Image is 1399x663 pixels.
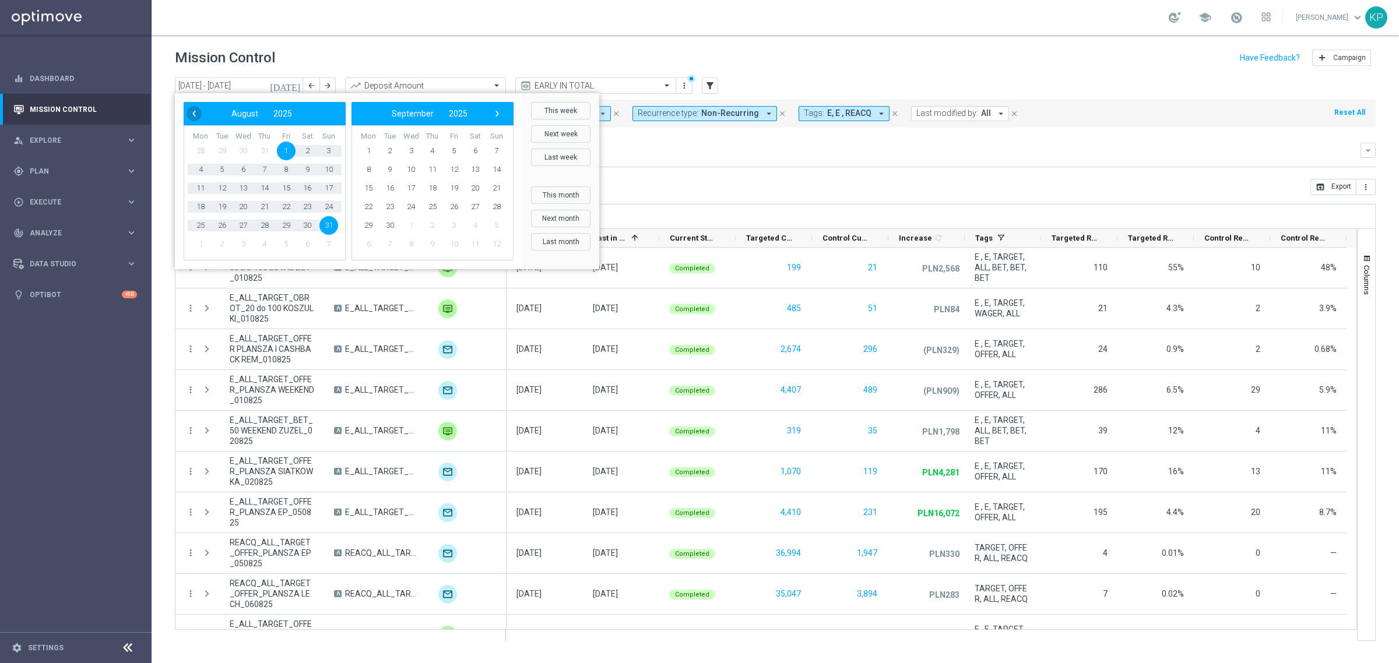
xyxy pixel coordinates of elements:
span: A [334,305,342,312]
span: 24 [402,198,420,216]
button: arrow_forward [319,77,336,94]
i: more_vert [1361,182,1370,192]
button: add Campaign [1312,50,1371,66]
span: 10 [402,160,420,179]
i: person_search [13,135,24,146]
button: more_vert [679,79,690,93]
span: A [334,468,342,475]
bs-daterangepicker-container: calendar [175,93,599,269]
span: Columns [1362,265,1372,295]
button: 231 [862,505,878,520]
div: Press SPACE to select this row. [175,370,507,411]
button: 2,674 [779,342,802,357]
button: keyboard_arrow_down [1361,143,1376,158]
i: more_vert [185,344,196,354]
span: Last in Range [593,234,627,242]
span: 2 [381,142,399,160]
a: Dashboard [30,63,137,94]
div: Press SPACE to select this row. [507,329,1347,370]
th: weekday [379,132,401,142]
i: arrow_back [307,82,315,90]
span: 2 [298,142,317,160]
button: more_vert [185,548,196,558]
span: Increase [899,234,932,242]
div: Press SPACE to select this row. [175,615,507,655]
span: Targeted Responders [1052,234,1098,242]
span: 14 [487,160,506,179]
span: 2 [213,235,231,253]
span: 25 [191,216,210,235]
button: 36,994 [775,546,802,560]
th: weekday [190,132,212,142]
span: 8 [359,160,378,179]
i: more_vert [185,466,196,477]
th: weekday [233,132,254,142]
span: 3 [234,235,252,253]
span: 1 [277,142,296,160]
button: › [490,106,505,121]
button: Reset All [1333,106,1366,119]
span: Recurrence type: [638,108,698,118]
button: Next month [531,210,590,227]
span: 3 [402,142,420,160]
button: ‹ [187,106,202,121]
button: 1,947 [856,546,878,560]
i: keyboard_arrow_right [126,258,137,269]
button: 2025 [441,106,475,121]
span: Targeted Response Rate [1128,234,1174,242]
div: Press SPACE to select this row. [507,492,1347,533]
div: Press SPACE to select this row. [507,452,1347,492]
div: gps_fixed Plan keyboard_arrow_right [13,167,138,176]
span: 29 [213,142,231,160]
span: 28 [255,216,274,235]
span: 9 [298,160,317,179]
th: weekday [318,132,339,142]
i: [DATE] [270,80,301,91]
i: more_vert [185,303,196,313]
button: more_vert [185,385,196,395]
span: 12 [445,160,463,179]
i: keyboard_arrow_right [126,196,137,207]
span: 16 [298,179,317,198]
span: 20 [234,198,252,216]
span: Execute [30,199,126,206]
button: Data Studio keyboard_arrow_right [13,259,138,269]
th: weekday [254,132,276,142]
span: 28 [191,142,210,160]
span: 3 [319,142,338,160]
img: Optimail [438,463,457,481]
button: This month [531,186,590,204]
span: A [334,509,342,516]
span: Tags: [804,108,824,118]
div: track_changes Analyze keyboard_arrow_right [13,228,138,238]
button: 881 [862,627,878,642]
span: A [334,345,342,352]
span: 8 [277,160,296,179]
i: keyboard_arrow_down [1364,146,1372,154]
div: Execute [13,197,126,207]
div: Press SPACE to select this row. [175,329,507,370]
div: Explore [13,135,126,146]
i: add [1317,53,1327,62]
span: 23 [298,198,317,216]
span: REACQ_ALL_TARGET_OFFER_PLANSZA LECH_060825 [345,588,419,599]
span: A [334,427,342,434]
div: person_search Explore keyboard_arrow_right [13,136,138,145]
span: E_ALL_TARGET_BET_50 WEEKEND ZUZEL_020825 [345,425,419,436]
a: [PERSON_NAME]keyboard_arrow_down [1295,9,1365,26]
i: open_in_browser [1316,182,1325,192]
th: weekday [297,132,318,142]
img: Private message [438,422,457,440]
button: 4,407 [779,383,802,397]
button: 485 [786,301,802,316]
button: Last month [531,233,590,251]
h1: Mission Control [175,50,275,66]
button: play_circle_outline Execute keyboard_arrow_right [13,198,138,207]
span: Campaign [1333,54,1366,62]
span: 4 [191,160,210,179]
span: 2025 [273,109,292,118]
div: Mission Control [13,94,137,125]
button: Last week [531,149,590,166]
i: arrow_drop_down [764,108,774,119]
